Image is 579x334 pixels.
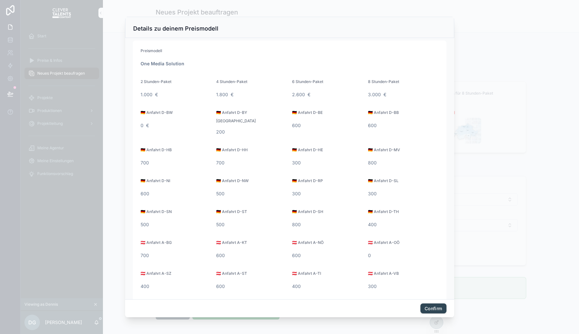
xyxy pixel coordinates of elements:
[292,160,363,166] span: 300
[292,122,363,129] span: 600
[292,110,323,115] span: 🇩🇪 Anfahrt D-BE
[216,129,287,135] span: 200
[216,110,247,115] span: 🇩🇪 Anfahrt D-BY
[216,209,247,214] span: 🇩🇪 Anfahrt D-ST
[368,147,400,152] span: 🇩🇪 Anfahrt D-MV
[141,283,211,290] span: 400
[141,252,211,259] span: 700
[216,271,247,276] span: 🇦🇹 Anfahrt A-ST
[141,79,171,84] span: 2 Stunden-Paket
[216,240,247,245] span: 🇦🇹 Anfahrt A-KT
[216,221,287,228] span: 500
[292,91,363,98] span: 2.600 €
[133,25,218,32] h3: Details zu deinem Preismodell
[216,91,287,98] span: 1.800 €
[368,209,399,214] span: 🇩🇪 Anfahrt D-TH
[368,178,399,183] span: 🇩🇪 Anfahrt D-SL
[368,252,439,259] span: 0
[368,110,399,115] span: 🇩🇪 Anfahrt D-BB
[292,209,323,214] span: 🇩🇪 Anfahrt D-SH
[368,79,399,84] span: 8 Stunden-Paket
[141,209,172,214] span: 🇩🇪 Anfahrt D-SN
[216,178,249,183] span: 🇩🇪 Anfahrt D-NW
[216,252,287,259] span: 600
[216,160,287,166] span: 700
[368,271,399,276] span: 🇦🇹 Anfahrt A-VB
[368,221,439,228] span: 400
[141,91,211,98] span: 1.000 €
[292,221,363,228] span: 800
[141,110,173,115] span: 🇩🇪 Anfahrt D-BW
[368,91,439,98] span: 3.000 €
[141,271,171,276] span: 🇦🇹 Anfahrt A-SZ
[216,147,248,152] span: 🇩🇪 Anfahrt D-HH
[368,240,400,245] span: 🇦🇹 Anfahrt A-OÖ
[292,283,363,290] span: 400
[368,160,439,166] span: 800
[292,79,323,84] span: 6 Stunden-Paket
[292,252,363,259] span: 600
[292,271,321,276] span: 🇦🇹 Anfahrt A-TI
[368,190,439,197] span: 300
[292,147,323,152] span: 🇩🇪 Anfahrt D-HE
[216,283,287,290] span: 600
[292,190,363,197] span: 300
[141,190,211,197] span: 600
[141,240,172,245] span: 🇦🇹 Anfahrt A-BG
[141,160,211,166] span: 700
[141,48,162,53] span: Preismodell
[141,221,211,228] span: 500
[368,122,439,129] span: 600
[292,178,323,183] span: 🇩🇪 Anfahrt D-RP
[420,303,446,314] button: Confirm
[141,147,172,152] span: 🇩🇪 Anfahrt D-HB
[368,283,439,290] span: 300
[292,240,324,245] span: 🇦🇹 Anfahrt A-NÖ
[216,118,256,124] span: [GEOGRAPHIC_DATA]
[216,79,247,84] span: 4 Stunden-Paket
[141,61,184,66] strong: One Media Solution
[216,190,287,197] span: 500
[141,122,211,129] span: 0 €
[141,178,170,183] span: 🇩🇪 Anfahrt D-NI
